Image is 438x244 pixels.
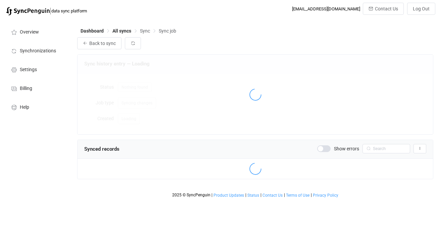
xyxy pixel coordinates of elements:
span: Back to sync [89,41,116,46]
span: data sync platform [51,8,87,13]
span: Sync [140,28,150,34]
a: Product Updates [213,193,244,198]
a: Privacy Policy [312,193,339,198]
span: Show errors [334,146,359,151]
span: Terms of Use [286,193,309,198]
a: Settings [3,60,70,79]
button: Contact Us [363,3,404,15]
a: Help [3,97,70,116]
button: Log Out [407,3,435,15]
button: Back to sync [77,37,121,49]
span: | [211,193,212,197]
span: | [311,193,312,197]
span: Privacy Policy [313,193,338,198]
span: Overview [20,30,39,35]
span: | [284,193,285,197]
span: Dashboard [81,28,104,34]
img: syncpenguin.svg [6,7,50,15]
input: Search [362,144,410,153]
span: | [245,193,246,197]
span: Synchronizations [20,48,56,54]
span: 2025 © SyncPenguin [172,193,210,197]
span: Help [20,105,29,110]
a: Synchronizations [3,41,70,60]
span: | [260,193,261,197]
a: Status [247,193,259,198]
span: Synced records [84,146,119,152]
div: Breadcrumb [81,29,176,33]
span: | [50,6,51,15]
div: [EMAIL_ADDRESS][DOMAIN_NAME] [292,6,360,11]
span: Log Out [413,6,430,11]
span: Sync job [159,28,176,34]
span: Settings [20,67,37,72]
a: Contact Us [262,193,283,198]
a: Billing [3,79,70,97]
span: Contact Us [375,6,398,11]
span: Billing [20,86,32,91]
a: Terms of Use [286,193,310,198]
span: All syncs [112,28,131,34]
a: |data sync platform [6,6,87,15]
a: Overview [3,22,70,41]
